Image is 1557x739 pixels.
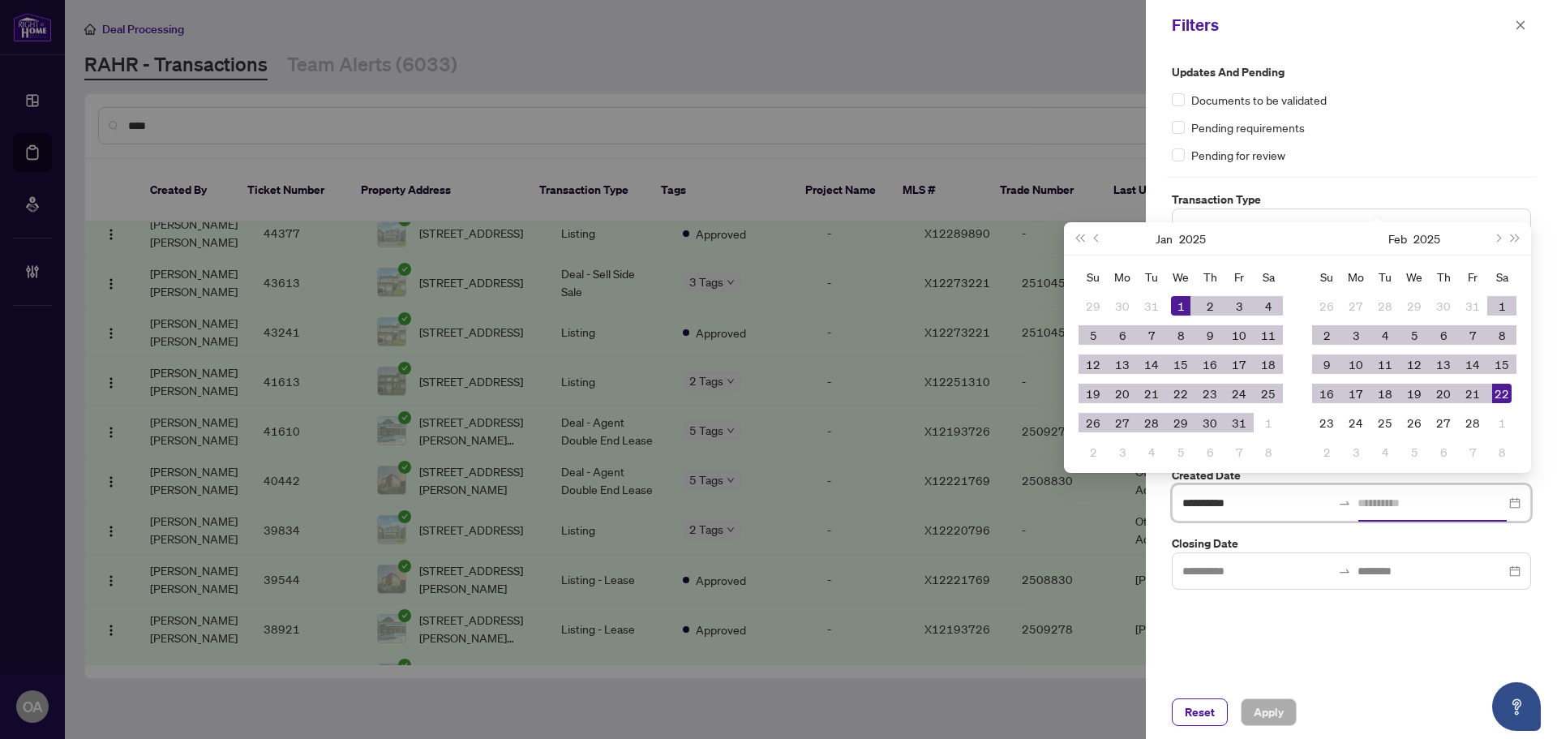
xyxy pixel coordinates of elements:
[1346,413,1366,432] div: 24
[1429,291,1458,320] td: 2025-01-30
[1487,379,1516,408] td: 2025-02-22
[1338,496,1351,509] span: swap-right
[1079,379,1108,408] td: 2025-01-19
[1142,413,1161,432] div: 28
[1312,262,1341,291] th: Su
[1370,350,1400,379] td: 2025-02-11
[1259,442,1278,462] div: 8
[1172,698,1228,726] button: Reset
[1341,408,1370,437] td: 2025-02-24
[1166,350,1195,379] td: 2025-01-15
[1079,291,1108,320] td: 2024-12-29
[1458,408,1487,437] td: 2025-02-28
[1346,296,1366,316] div: 27
[1405,354,1424,374] div: 12
[1254,291,1283,320] td: 2025-01-04
[1370,379,1400,408] td: 2025-02-18
[1254,262,1283,291] th: Sa
[1225,291,1254,320] td: 2025-01-03
[1166,408,1195,437] td: 2025-01-29
[1346,354,1366,374] div: 10
[1137,291,1166,320] td: 2024-12-31
[1200,442,1220,462] div: 6
[1225,320,1254,350] td: 2025-01-10
[1137,320,1166,350] td: 2025-01-07
[1172,63,1531,81] label: Updates and Pending
[1458,262,1487,291] th: Fr
[1200,325,1220,345] div: 9
[1375,325,1395,345] div: 4
[1195,408,1225,437] td: 2025-01-30
[1191,118,1305,136] span: Pending requirements
[1225,437,1254,466] td: 2025-02-07
[1434,325,1453,345] div: 6
[1254,408,1283,437] td: 2025-02-01
[1434,354,1453,374] div: 13
[1113,384,1132,403] div: 20
[1172,13,1510,37] div: Filters
[1229,296,1249,316] div: 3
[1171,296,1190,316] div: 1
[1400,379,1429,408] td: 2025-02-19
[1317,442,1336,462] div: 2
[1400,262,1429,291] th: We
[1346,384,1366,403] div: 17
[1458,291,1487,320] td: 2025-01-31
[1171,384,1190,403] div: 22
[1405,384,1424,403] div: 19
[1388,222,1407,255] button: Choose a month
[1166,320,1195,350] td: 2025-01-08
[1171,413,1190,432] div: 29
[1254,320,1283,350] td: 2025-01-11
[1375,413,1395,432] div: 25
[1179,222,1206,255] button: Choose a year
[1317,384,1336,403] div: 16
[1070,222,1088,255] button: Last year (Control + left)
[1375,296,1395,316] div: 28
[1338,565,1351,578] span: swap-right
[1463,296,1482,316] div: 31
[1200,413,1220,432] div: 30
[1137,437,1166,466] td: 2025-02-04
[1429,262,1458,291] th: Th
[1405,296,1424,316] div: 29
[1200,384,1220,403] div: 23
[1375,442,1395,462] div: 4
[1229,413,1249,432] div: 31
[1229,442,1249,462] div: 7
[1113,442,1132,462] div: 3
[1195,262,1225,291] th: Th
[1079,262,1108,291] th: Su
[1108,350,1137,379] td: 2025-01-13
[1400,437,1429,466] td: 2025-03-05
[1142,384,1161,403] div: 21
[1254,350,1283,379] td: 2025-01-18
[1458,320,1487,350] td: 2025-02-07
[1317,296,1336,316] div: 26
[1405,325,1424,345] div: 5
[1171,354,1190,374] div: 15
[1225,262,1254,291] th: Fr
[1341,291,1370,320] td: 2025-01-27
[1341,350,1370,379] td: 2025-02-10
[1113,413,1132,432] div: 27
[1346,442,1366,462] div: 3
[1137,408,1166,437] td: 2025-01-28
[1166,379,1195,408] td: 2025-01-22
[1405,413,1424,432] div: 26
[1487,262,1516,291] th: Sa
[1083,325,1103,345] div: 5
[1492,354,1512,374] div: 15
[1083,413,1103,432] div: 26
[1317,325,1336,345] div: 2
[1413,222,1440,255] button: Choose a year
[1434,413,1453,432] div: 27
[1487,408,1516,437] td: 2025-03-01
[1108,437,1137,466] td: 2025-02-03
[1487,437,1516,466] td: 2025-03-08
[1492,442,1512,462] div: 8
[1370,262,1400,291] th: Tu
[1341,320,1370,350] td: 2025-02-03
[1429,320,1458,350] td: 2025-02-06
[1079,437,1108,466] td: 2025-02-02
